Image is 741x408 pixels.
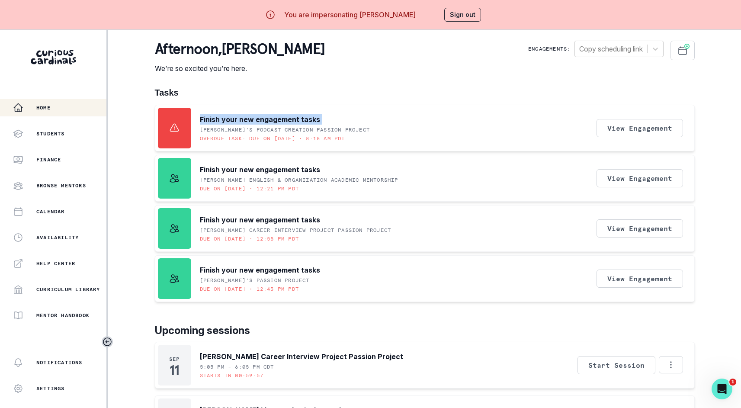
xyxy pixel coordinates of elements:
p: Settings [36,385,65,392]
p: Browse Mentors [36,182,86,189]
button: Sign out [444,8,481,22]
button: Options [659,356,683,373]
p: Sep [169,356,180,363]
button: View Engagement [597,169,683,187]
p: Due on [DATE] • 12:21 PM PDT [200,185,299,192]
p: Due on [DATE] • 12:43 PM PDT [200,286,299,292]
p: Starts in 00:59:57 [200,372,264,379]
span: 1 [729,379,736,386]
p: Availability [36,234,79,241]
p: Finish your new engagement tasks [200,215,320,225]
img: Curious Cardinals Logo [31,50,76,64]
p: afternoon , [PERSON_NAME] [155,41,325,58]
p: Engagements: [528,45,571,52]
button: View Engagement [597,219,683,238]
p: Help Center [36,260,75,267]
p: 5:05 PM - 6:05 PM CDT [200,363,274,370]
p: Mentor Handbook [36,312,90,319]
p: You are impersonating [PERSON_NAME] [284,10,416,20]
p: Students [36,130,65,137]
button: Toggle sidebar [102,336,113,347]
p: [PERSON_NAME]'s Passion Project [200,277,310,284]
p: Overdue task: Due on [DATE] • 8:18 AM PDT [200,135,345,142]
button: Start Session [577,356,655,374]
p: Finish your new engagement tasks [200,164,320,175]
button: View Engagement [597,270,683,288]
button: Schedule Sessions [670,41,695,60]
p: Finish your new engagement tasks [200,114,320,125]
p: We're so excited you're here. [155,63,325,74]
p: Notifications [36,359,83,366]
p: [PERSON_NAME]'s Podcast Creation Passion Project [200,126,370,133]
p: [PERSON_NAME] English & Organization Academic Mentorship [200,177,398,183]
button: View Engagement [597,119,683,137]
p: Due on [DATE] • 12:55 PM PDT [200,235,299,242]
iframe: Intercom live chat [712,379,732,399]
p: [PERSON_NAME] Career Interview Project Passion Project [200,351,403,362]
p: Upcoming sessions [155,323,695,338]
p: Home [36,104,51,111]
p: Curriculum Library [36,286,100,293]
p: Finish your new engagement tasks [200,265,320,275]
div: Copy scheduling link [579,44,643,54]
p: [PERSON_NAME] Career Interview Project Passion Project [200,227,391,234]
p: Finance [36,156,61,163]
h1: Tasks [155,87,695,98]
p: 11 [170,366,179,375]
p: Calendar [36,208,65,215]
